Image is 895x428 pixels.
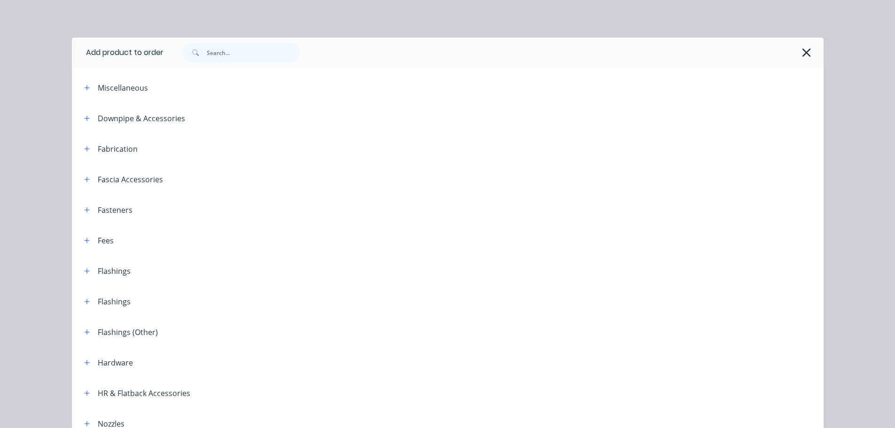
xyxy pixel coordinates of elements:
[98,143,138,155] div: Fabrication
[207,43,300,62] input: Search...
[98,113,185,124] div: Downpipe & Accessories
[98,82,148,93] div: Miscellaneous
[72,38,163,68] div: Add product to order
[98,265,131,277] div: Flashings
[98,327,158,338] div: Flashings (Other)
[98,204,132,216] div: Fasteners
[98,296,131,307] div: Flashings
[98,357,133,368] div: Hardware
[98,235,114,246] div: Fees
[98,388,190,399] div: HR & Flatback Accessories
[98,174,163,185] div: Fascia Accessories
